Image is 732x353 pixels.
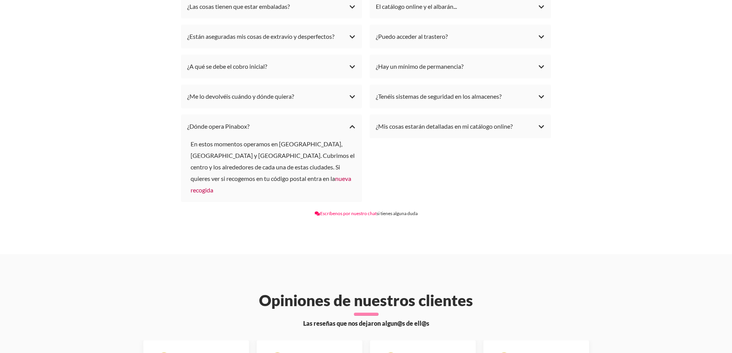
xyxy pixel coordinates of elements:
[303,319,429,328] span: Las reseñas que nos dejaron algun@s de ell@s
[376,91,545,102] div: ¿Tenéis sistemas de seguridad en los almacenes?
[187,31,356,42] div: ¿Están aseguradas mis cosas de extravío y desperfectos?
[187,138,356,196] div: En estos momentos operamos en [GEOGRAPHIC_DATA], [GEOGRAPHIC_DATA] y [GEOGRAPHIC_DATA]. Cubrimos ...
[187,121,356,132] div: ¿Dónde opera Pinabox?
[376,61,545,72] div: ¿Hay un mínimo de permanencia?
[139,291,594,310] h2: Opiniones de nuestros clientes
[187,61,356,72] div: ¿A qué se debe el cobro inicial?
[376,121,545,132] div: ¿Mis cosas estarán detalladas en mi catálogo online?
[315,210,377,216] a: Escríbenos por nuestro chat
[594,255,732,353] iframe: Chat Widget
[187,1,356,12] div: ¿Las cosas tienen que estar embaladas?
[315,210,418,216] small: si tienes alguna duda
[594,255,732,353] div: Widget de chat
[376,31,545,42] div: ¿Puedo acceder al trastero?
[187,91,356,102] div: ¿Me lo devolvéis cuándo y dónde quiera?
[376,1,545,12] div: El catálogo online y el albarán...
